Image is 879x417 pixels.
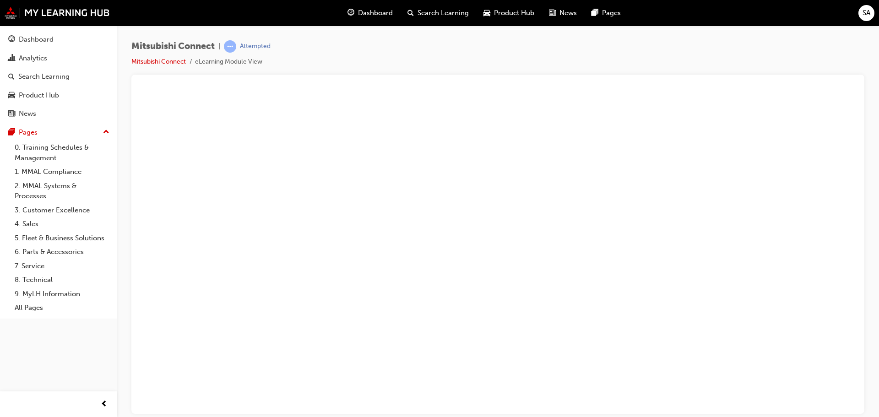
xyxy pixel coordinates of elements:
span: Pages [602,8,621,18]
a: 0. Training Schedules & Management [11,141,113,165]
span: | [218,41,220,52]
img: mmal [5,7,110,19]
button: Pages [4,124,113,141]
a: 6. Parts & Accessories [11,245,113,259]
a: 1. MMAL Compliance [11,165,113,179]
a: search-iconSearch Learning [400,4,476,22]
a: 8. Technical [11,273,113,287]
span: SA [863,8,870,18]
span: Dashboard [358,8,393,18]
span: Search Learning [418,8,469,18]
a: 4. Sales [11,217,113,231]
span: Product Hub [494,8,534,18]
span: news-icon [549,7,556,19]
div: Attempted [240,42,271,51]
a: news-iconNews [542,4,584,22]
span: Mitsubishi Connect [131,41,215,52]
a: Dashboard [4,31,113,48]
a: guage-iconDashboard [340,4,400,22]
span: News [559,8,577,18]
a: 2. MMAL Systems & Processes [11,179,113,203]
span: learningRecordVerb_ATTEMPT-icon [224,40,236,53]
div: Dashboard [19,34,54,45]
span: chart-icon [8,54,15,63]
a: 3. Customer Excellence [11,203,113,217]
div: Analytics [19,53,47,64]
div: Product Hub [19,90,59,101]
span: pages-icon [591,7,598,19]
span: prev-icon [101,399,108,410]
a: All Pages [11,301,113,315]
a: pages-iconPages [584,4,628,22]
a: Mitsubishi Connect [131,58,186,65]
a: 7. Service [11,259,113,273]
span: car-icon [483,7,490,19]
a: Product Hub [4,87,113,104]
div: News [19,108,36,119]
li: eLearning Module View [195,57,262,67]
span: up-icon [103,126,109,138]
a: car-iconProduct Hub [476,4,542,22]
div: Search Learning [18,71,70,82]
button: SA [858,5,874,21]
span: news-icon [8,110,15,118]
span: guage-icon [8,36,15,44]
a: News [4,105,113,122]
span: guage-icon [347,7,354,19]
span: pages-icon [8,129,15,137]
a: 9. MyLH Information [11,287,113,301]
span: search-icon [407,7,414,19]
a: Analytics [4,50,113,67]
span: search-icon [8,73,15,81]
a: Search Learning [4,68,113,85]
span: car-icon [8,92,15,100]
button: DashboardAnalyticsSearch LearningProduct HubNews [4,29,113,124]
a: 5. Fleet & Business Solutions [11,231,113,245]
div: Pages [19,127,38,138]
